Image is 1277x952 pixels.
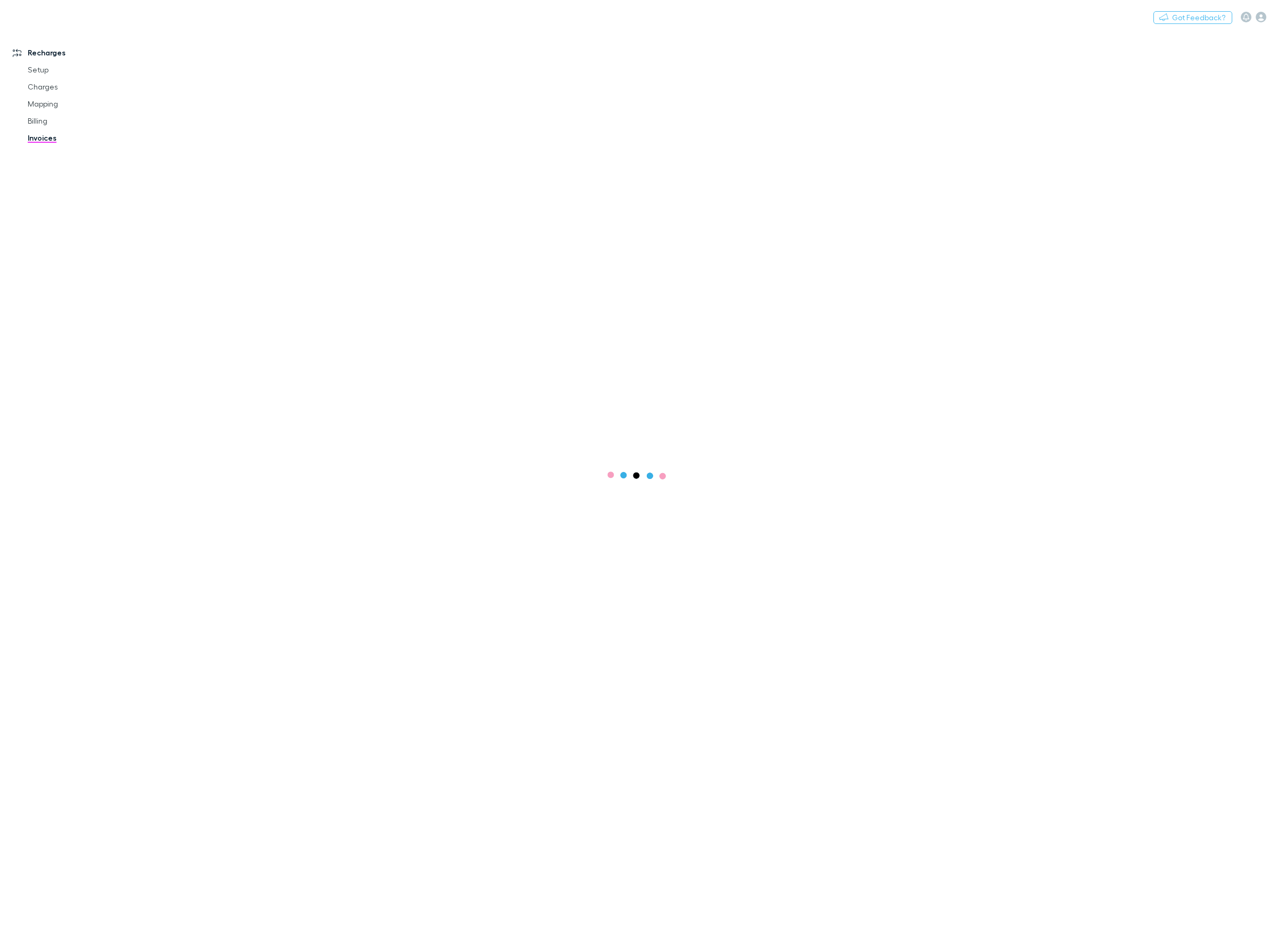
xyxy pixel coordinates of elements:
[17,61,150,78] a: Setup
[17,78,150,95] a: Charges
[17,95,150,112] a: Mapping
[1153,11,1232,24] button: Got Feedback?
[17,112,150,129] a: Billing
[2,44,150,61] a: Recharges
[17,129,150,147] a: Invoices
